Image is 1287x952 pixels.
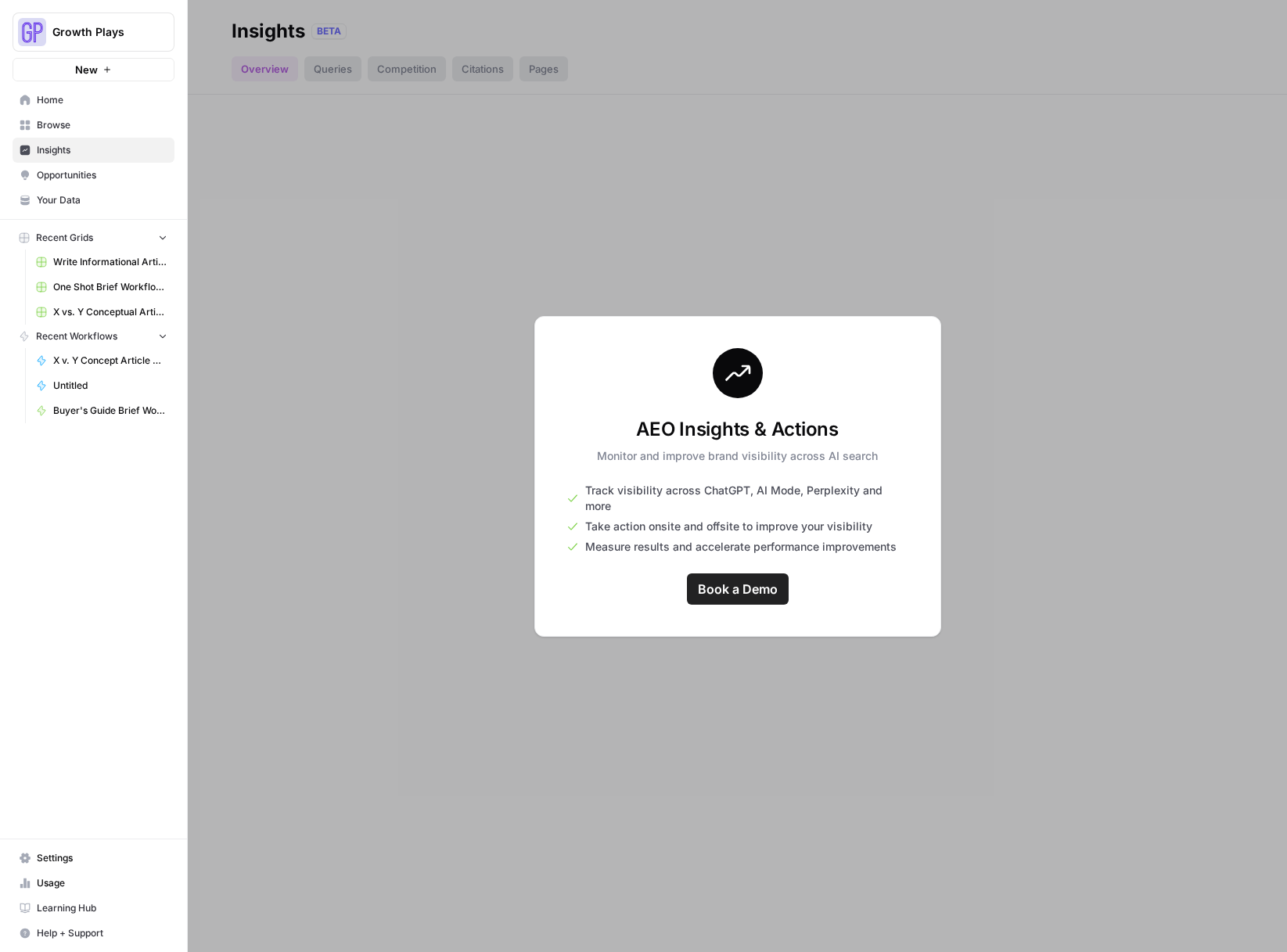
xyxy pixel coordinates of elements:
[37,876,167,890] span: Usage
[13,325,174,348] button: Recent Workflows
[597,417,878,442] h3: AEO Insights & Actions
[13,88,174,113] a: Home
[13,188,174,213] a: Your Data
[29,398,174,423] a: Buyer's Guide Brief Workflow
[53,404,167,418] span: Buyer's Guide Brief Workflow
[13,138,174,163] a: Insights
[36,329,117,343] span: Recent Workflows
[29,300,174,325] a: X vs. Y Conceptual Articles
[585,539,897,555] span: Measure results and accelerate performance improvements
[37,193,167,207] span: Your Data
[13,921,174,946] button: Help + Support
[36,231,93,245] span: Recent Grids
[13,896,174,921] a: Learning Hub
[37,926,167,940] span: Help + Support
[37,93,167,107] span: Home
[29,373,174,398] a: Untitled
[18,18,46,46] img: Growth Plays Logo
[29,250,174,275] a: Write Informational Articles
[53,379,167,393] span: Untitled
[13,58,174,81] button: New
[37,118,167,132] span: Browse
[37,851,167,865] span: Settings
[29,348,174,373] a: X v. Y Concept Article Generator
[585,483,909,514] span: Track visibility across ChatGPT, AI Mode, Perplexity and more
[597,448,878,464] p: Monitor and improve brand visibility across AI search
[13,113,174,138] a: Browse
[37,143,167,157] span: Insights
[29,275,174,300] a: One Shot Brief Workflow Grid
[687,573,789,605] a: Book a Demo
[698,580,778,598] span: Book a Demo
[75,62,98,77] span: New
[53,280,167,294] span: One Shot Brief Workflow Grid
[13,13,174,52] button: Workspace: Growth Plays
[585,519,872,534] span: Take action onsite and offsite to improve your visibility
[13,871,174,896] a: Usage
[37,168,167,182] span: Opportunities
[37,901,167,915] span: Learning Hub
[53,305,167,319] span: X vs. Y Conceptual Articles
[13,846,174,871] a: Settings
[52,24,147,40] span: Growth Plays
[13,163,174,188] a: Opportunities
[13,226,174,250] button: Recent Grids
[53,354,167,368] span: X v. Y Concept Article Generator
[53,255,167,269] span: Write Informational Articles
